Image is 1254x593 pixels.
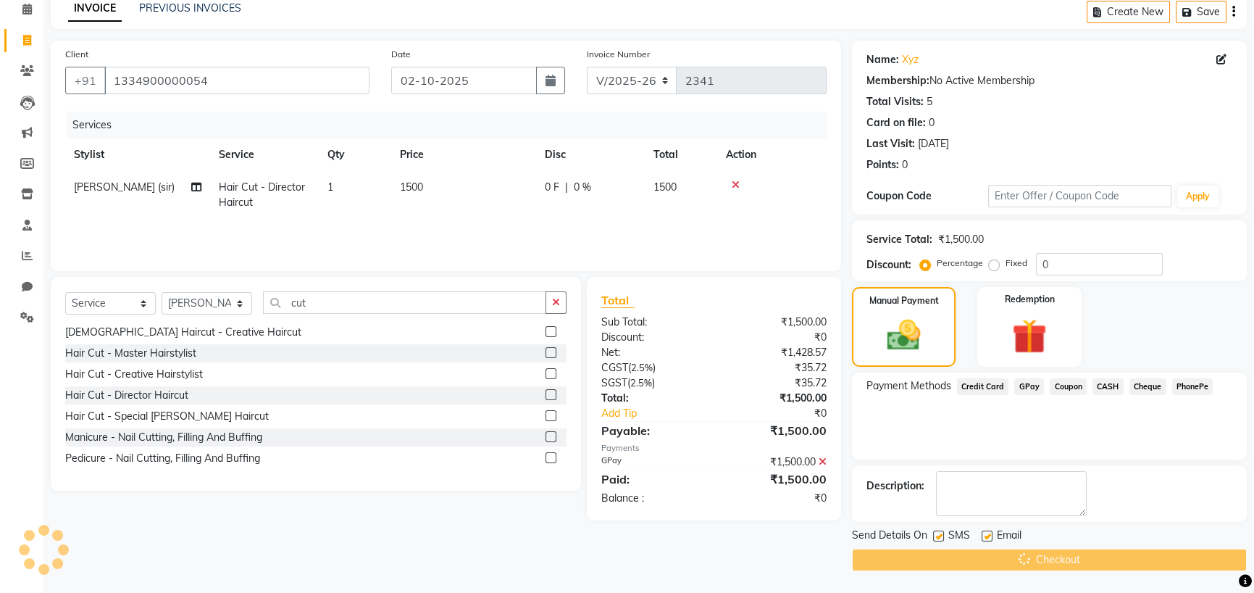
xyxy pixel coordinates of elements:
[65,409,269,424] div: Hair Cut - Special [PERSON_NAME] Haircut
[1172,378,1213,395] span: PhonePe
[601,442,827,455] div: Payments
[866,478,924,494] div: Description:
[714,391,837,406] div: ₹1,500.00
[536,138,645,171] th: Disc
[210,138,319,171] th: Service
[714,422,837,439] div: ₹1,500.00
[67,112,837,138] div: Services
[948,528,970,546] span: SMS
[866,136,915,152] div: Last Visit:
[1176,1,1226,23] button: Save
[1129,378,1166,395] span: Cheque
[590,360,714,376] div: ( )
[866,257,911,273] div: Discount:
[714,315,837,330] div: ₹1,500.00
[263,291,546,314] input: Search or Scan
[590,391,714,406] div: Total:
[1177,186,1219,207] button: Apply
[929,115,935,130] div: 0
[630,377,652,389] span: 2.5%
[714,455,837,470] div: ₹1,500.00
[65,67,106,94] button: +91
[866,232,932,247] div: Service Total:
[902,157,908,173] div: 0
[852,528,927,546] span: Send Details On
[866,157,899,173] div: Points:
[391,138,536,171] th: Price
[65,367,203,382] div: Hair Cut - Creative Hairstylist
[1050,378,1087,395] span: Coupon
[1087,1,1170,23] button: Create New
[937,257,983,270] label: Percentage
[219,181,305,209] span: Hair Cut - Director Haircut
[565,180,568,195] span: |
[653,181,677,194] span: 1500
[866,73,1232,88] div: No Active Membership
[866,188,988,204] div: Coupon Code
[714,470,837,488] div: ₹1,500.00
[869,294,939,307] label: Manual Payment
[938,232,984,247] div: ₹1,500.00
[104,67,369,94] input: Search by Name/Mobile/Email/Code
[902,52,919,67] a: Xyz
[988,185,1171,207] input: Enter Offer / Coupon Code
[1001,315,1058,358] img: _gift.svg
[866,52,899,67] div: Name:
[65,48,88,61] label: Client
[590,315,714,330] div: Sub Total:
[590,491,714,506] div: Balance :
[918,136,949,152] div: [DATE]
[631,362,653,373] span: 2.5%
[391,48,411,61] label: Date
[735,406,837,421] div: ₹0
[645,138,717,171] th: Total
[927,94,932,109] div: 5
[574,180,591,195] span: 0 %
[601,376,627,389] span: SGST
[400,181,423,194] span: 1500
[587,48,650,61] label: Invoice Number
[1092,378,1124,395] span: CASH
[714,345,837,360] div: ₹1,428.57
[714,491,837,506] div: ₹0
[65,388,188,403] div: Hair Cut - Director Haircut
[65,451,260,466] div: Pedicure - Nail Cutting, Filling And Buffing
[327,181,333,194] span: 1
[601,361,628,374] span: CGST
[590,406,735,421] a: Add Tip
[866,94,924,109] div: Total Visits:
[590,330,714,345] div: Discount:
[957,378,1009,395] span: Credit Card
[590,422,714,439] div: Payable:
[139,1,241,14] a: PREVIOUS INVOICES
[590,470,714,488] div: Paid:
[717,138,827,171] th: Action
[997,528,1021,546] span: Email
[65,138,210,171] th: Stylist
[74,181,175,194] span: [PERSON_NAME] (sir)
[1005,293,1055,306] label: Redemption
[590,376,714,391] div: ( )
[714,330,837,345] div: ₹0
[866,115,926,130] div: Card on file:
[1006,257,1027,270] label: Fixed
[65,430,262,445] div: Manicure - Nail Cutting, Filling And Buffing
[545,180,559,195] span: 0 F
[714,376,837,391] div: ₹35.72
[319,138,391,171] th: Qty
[877,316,931,354] img: _cash.svg
[866,378,951,394] span: Payment Methods
[590,345,714,360] div: Net:
[1014,378,1044,395] span: GPay
[866,73,929,88] div: Membership:
[601,293,635,308] span: Total
[65,325,301,340] div: [DEMOGRAPHIC_DATA] Haircut - Creative Haircut
[590,455,714,470] div: GPay
[714,360,837,376] div: ₹35.72
[65,346,196,361] div: Hair Cut - Master Hairstylist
